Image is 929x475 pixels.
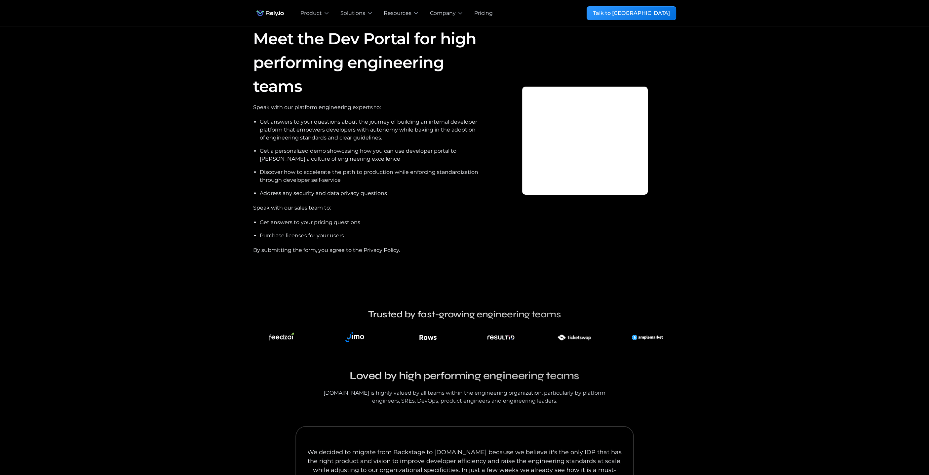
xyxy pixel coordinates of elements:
li: Discover how to accelerate the path to production while enforcing standardization through develop... [260,168,481,184]
li: Get answers to your questions about the journey of building an internal developer platform that e... [260,118,481,142]
img: An illustration of an explorer using binoculars [269,333,294,342]
img: An illustration of an explorer using binoculars [342,328,368,347]
h4: Trusted by fast-growing engineering teams [319,308,610,320]
a: Talk to [GEOGRAPHIC_DATA] [587,6,676,20]
a: home [253,7,287,20]
div: By submitting the form, you agree to the Privacy Policy. [253,246,481,254]
div: Company [430,9,456,17]
img: Rely.io logo [253,7,287,20]
li: Get a personalized demo showcasing how you can use developer portal to [PERSON_NAME] a culture of... [260,147,481,163]
li: Get answers to your pricing questions [260,218,481,226]
li: Purchase licenses for your users [260,232,481,240]
h3: Loved by high performing engineering teams [319,368,610,384]
div: Talk to [GEOGRAPHIC_DATA] [593,9,670,17]
img: An illustration of an explorer using binoculars [487,328,515,347]
div: Speak with our platform engineering experts to: [253,103,481,111]
img: An illustration of an explorer using binoculars [632,328,663,347]
div: Speak with our sales team to: [253,204,481,212]
div: Solutions [340,9,365,17]
div: Product [300,9,322,17]
iframe: Web Forms [535,100,635,186]
li: Address any security and data privacy questions [260,189,481,197]
div: Resources [384,9,411,17]
iframe: Chatbot [885,431,920,466]
img: An illustration of an explorer using binoculars [549,328,599,347]
img: An illustration of an explorer using binoculars [419,328,437,347]
div: [DOMAIN_NAME] is highly valued by all teams within the engineering organization, particularly by ... [319,389,610,405]
h1: Meet the Dev Portal for high performing engineering teams [253,27,481,98]
a: Pricing [474,9,493,17]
